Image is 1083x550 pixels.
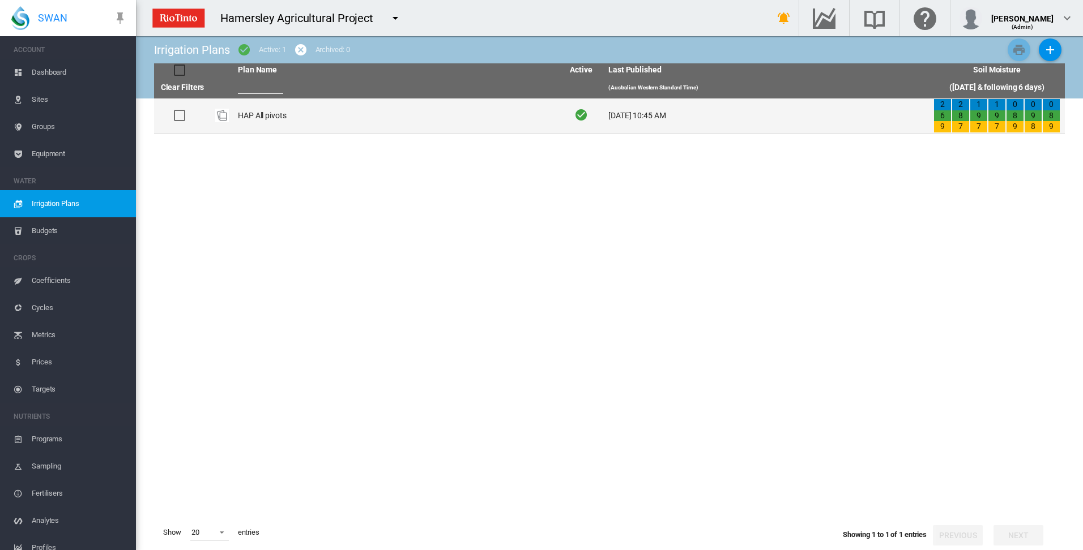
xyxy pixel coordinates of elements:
md-icon: icon-plus [1043,43,1057,57]
div: 2 [952,99,969,110]
span: Groups [32,113,127,140]
div: 20 [191,528,199,536]
div: 9 [988,110,1005,122]
div: Hamersley Agricultural Project [220,10,383,26]
button: icon-bell-ring [773,7,795,29]
div: 9 [934,121,951,132]
span: Targets [32,376,127,403]
span: Prices [32,349,127,376]
div: 8 [952,110,969,122]
th: ([DATE] & following 6 days) [929,77,1065,98]
button: icon-menu-down [384,7,407,29]
div: 7 [970,121,987,132]
div: 9 [970,110,987,122]
span: SWAN [38,11,67,25]
span: WATER [14,172,127,190]
md-icon: icon-pin [113,11,127,25]
div: 6 [934,110,951,122]
div: Active: 1 [259,45,285,55]
div: 8 [1007,110,1024,122]
div: 9 [1043,121,1060,132]
button: Print Irrigation Plans [1008,38,1030,61]
img: ZPXdBAAAAAElFTkSuQmCC [148,4,209,32]
td: 2 6 9 2 8 7 1 9 7 1 9 7 0 8 9 0 9 8 0 8 9 [929,98,1065,133]
button: Next [994,525,1043,545]
a: Clear Filters [161,83,204,92]
span: Budgets [32,217,127,244]
div: Irrigation Plans [154,42,229,58]
span: Coefficients [32,267,127,294]
span: Showing 1 to 1 of 1 entries [843,530,927,539]
span: Metrics [32,321,127,349]
td: HAP All pivots [233,98,558,133]
span: Equipment [32,140,127,167]
img: product-image-placeholder.png [215,109,229,122]
div: 9 [1025,110,1042,122]
div: 0 [1007,99,1024,110]
div: 2 [934,99,951,110]
th: Active [558,63,604,77]
div: 8 [1043,110,1060,122]
span: (Admin) [1012,24,1034,30]
span: Show [159,523,186,542]
img: SWAN-Landscape-Logo-Colour-drop.png [11,6,29,30]
md-icon: icon-bell-ring [777,11,791,25]
span: Fertilisers [32,480,127,507]
td: [DATE] 10:45 AM [604,98,929,133]
span: Sites [32,86,127,113]
div: [PERSON_NAME] [991,8,1054,20]
img: profile.jpg [960,7,982,29]
th: Soil Moisture [929,63,1065,77]
md-icon: icon-cancel [294,43,308,57]
span: Irrigation Plans [32,190,127,217]
th: Plan Name [233,63,558,77]
md-icon: icon-menu-down [389,11,402,25]
div: 7 [988,121,1005,132]
span: entries [233,523,264,542]
md-icon: icon-printer [1012,43,1026,57]
div: Plan Id: 17653 [215,109,229,122]
span: NUTRIENTS [14,407,127,426]
div: 8 [1025,121,1042,132]
span: Cycles [32,294,127,321]
button: Add New Plan [1039,38,1061,61]
span: Sampling [32,453,127,480]
span: ACCOUNT [14,41,127,59]
md-icon: Search the knowledge base [861,11,888,25]
span: Analytes [32,507,127,534]
button: Previous [933,525,983,545]
th: Last Published [604,63,929,77]
div: 9 [1007,121,1024,132]
div: 1 [988,99,1005,110]
div: 1 [970,99,987,110]
md-icon: icon-chevron-down [1060,11,1074,25]
span: Dashboard [32,59,127,86]
th: (Australian Western Standard Time) [604,77,929,98]
div: 0 [1043,99,1060,110]
md-icon: Go to the Data Hub [811,11,838,25]
span: CROPS [14,249,127,267]
div: 0 [1025,99,1042,110]
md-icon: icon-checkbox-marked-circle [237,43,251,57]
span: Programs [32,426,127,453]
div: 7 [952,121,969,132]
div: Archived: 0 [315,45,350,55]
md-icon: Click here for help [911,11,939,25]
